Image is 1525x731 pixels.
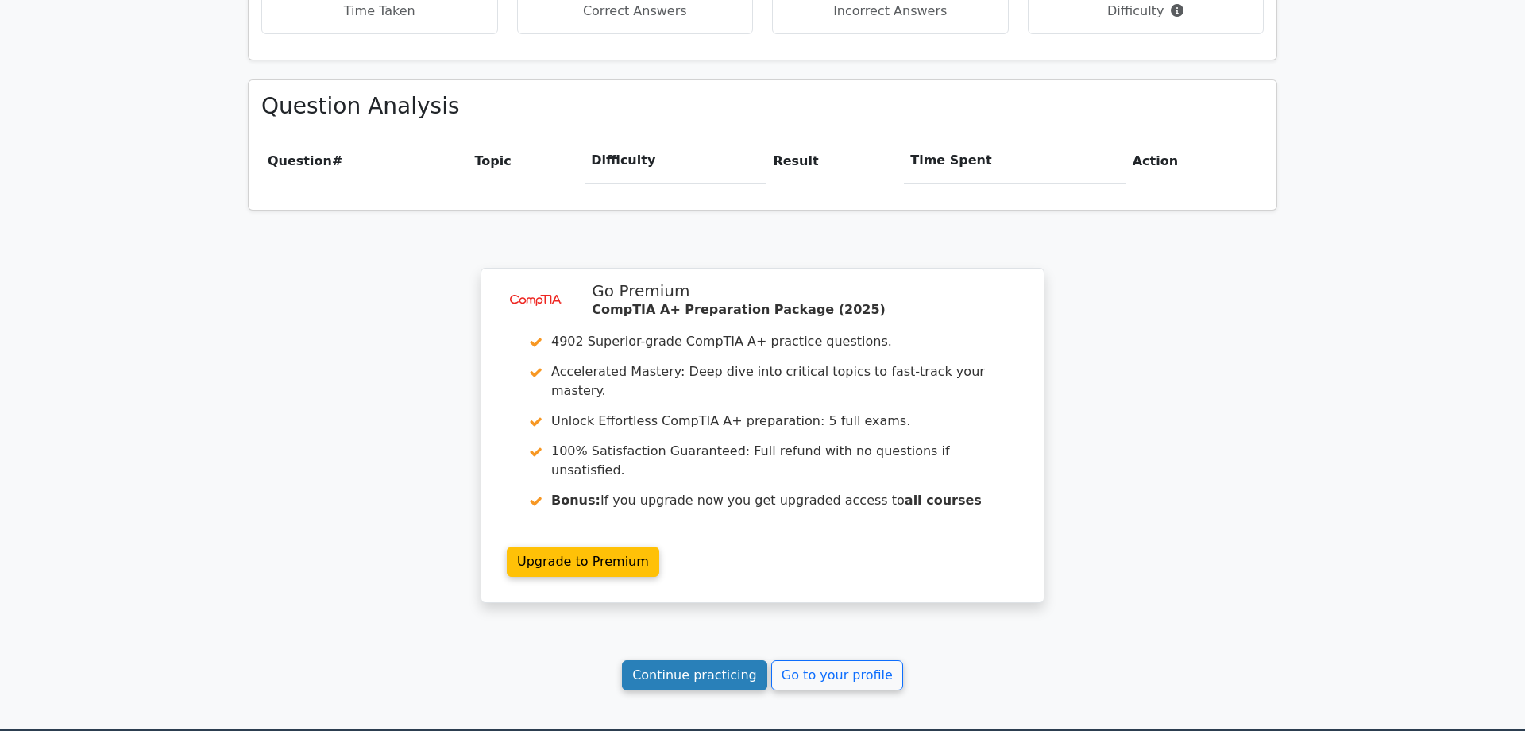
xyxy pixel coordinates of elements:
[268,153,332,168] span: Question
[904,138,1125,184] th: Time Spent
[585,138,766,184] th: Difficulty
[531,2,740,21] p: Correct Answers
[261,138,468,184] th: #
[622,660,767,690] a: Continue practicing
[1126,138,1264,184] th: Action
[786,2,995,21] p: Incorrect Answers
[261,93,1264,120] h3: Question Analysis
[507,547,659,577] a: Upgrade to Premium
[766,138,904,184] th: Result
[275,2,485,21] p: Time Taken
[468,138,585,184] th: Topic
[771,660,903,690] a: Go to your profile
[1041,2,1251,21] p: Difficulty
